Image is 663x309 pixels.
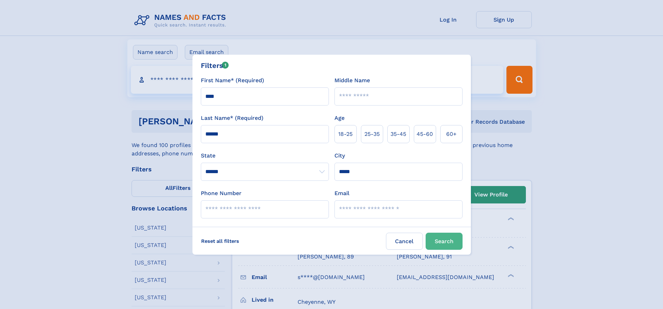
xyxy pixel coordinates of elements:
span: 60+ [446,130,457,138]
label: Email [334,189,349,198]
span: 45‑60 [417,130,433,138]
button: Search [426,233,463,250]
span: 25‑35 [364,130,380,138]
label: Phone Number [201,189,242,198]
label: First Name* (Required) [201,76,264,85]
span: 35‑45 [390,130,406,138]
label: Last Name* (Required) [201,114,263,122]
label: State [201,152,329,160]
label: City [334,152,345,160]
label: Age [334,114,345,122]
span: 18‑25 [338,130,353,138]
div: Filters [201,60,229,71]
label: Middle Name [334,76,370,85]
label: Cancel [386,233,423,250]
label: Reset all filters [197,233,244,249]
